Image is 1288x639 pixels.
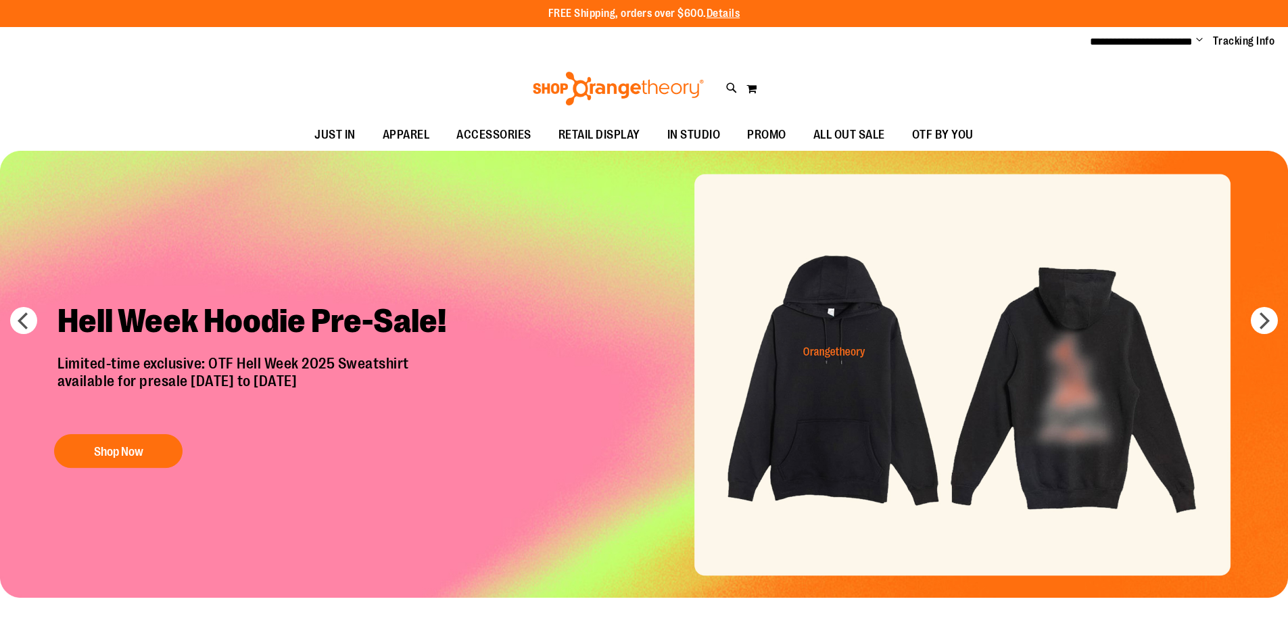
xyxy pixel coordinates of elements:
a: Hell Week Hoodie Pre-Sale! Limited-time exclusive: OTF Hell Week 2025 Sweatshirtavailable for pre... [47,291,470,475]
span: ACCESSORIES [456,120,531,150]
span: RETAIL DISPLAY [558,120,640,150]
button: Account menu [1196,34,1203,48]
span: PROMO [747,120,786,150]
span: IN STUDIO [667,120,721,150]
a: Tracking Info [1213,34,1275,49]
span: OTF BY YOU [912,120,974,150]
h2: Hell Week Hoodie Pre-Sale! [47,291,470,355]
button: next [1251,307,1278,334]
a: Details [707,7,740,20]
p: FREE Shipping, orders over $600. [548,6,740,22]
span: JUST IN [314,120,356,150]
span: ALL OUT SALE [813,120,885,150]
img: Shop Orangetheory [531,72,706,105]
span: APPAREL [383,120,430,150]
p: Limited-time exclusive: OTF Hell Week 2025 Sweatshirt available for presale [DATE] to [DATE] [47,355,470,421]
button: prev [10,307,37,334]
button: Shop Now [54,434,183,468]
